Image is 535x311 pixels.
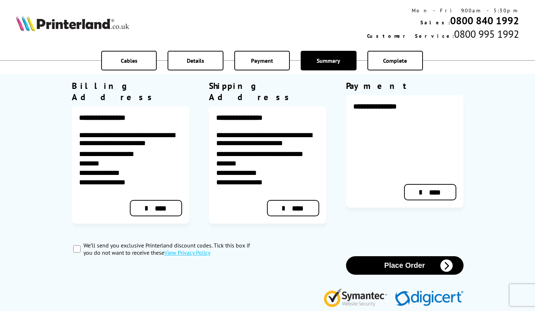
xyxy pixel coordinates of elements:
span: Summary [317,57,340,64]
img: Symantec Website Security [324,286,392,307]
span: Details [187,57,204,64]
span: 0800 995 1992 [454,27,519,41]
div: Mon - Fri 9:00am - 5:30pm [367,7,519,14]
a: modal_privacy [164,249,210,256]
div: Billing Address [72,80,189,103]
span: Sales: [420,19,450,26]
label: We’ll send you exclusive Printerland discount codes. Tick this box if you do not want to receive ... [83,242,260,256]
span: Cables [121,57,137,64]
div: Payment [346,80,464,91]
span: Payment [251,57,273,64]
a: 0800 840 1992 [450,14,519,27]
button: Place Order [346,256,464,275]
img: Printerland Logo [16,15,129,31]
div: Shipping Address [209,80,326,103]
span: Complete [383,57,407,64]
span: Customer Service: [367,33,454,39]
img: Digicert [395,291,464,307]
